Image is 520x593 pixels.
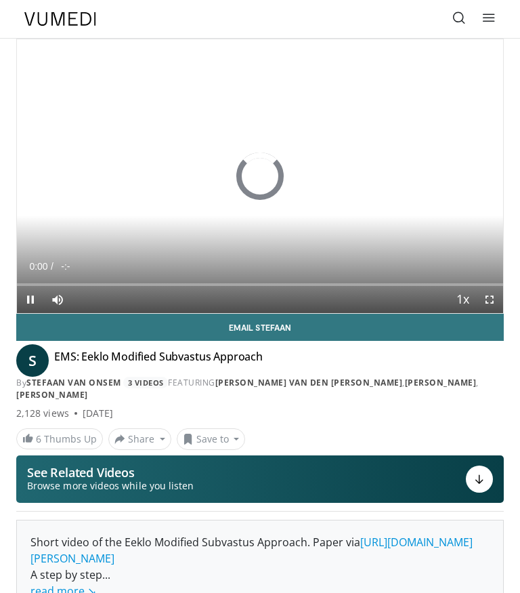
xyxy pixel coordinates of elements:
button: Fullscreen [476,286,503,313]
h4: EMS: Eeklo Modified Subvastus Approach [54,350,263,371]
button: Share [108,428,171,450]
div: [DATE] [83,407,113,420]
a: stefaan van onsem [26,377,121,388]
a: 3 Videos [123,377,168,388]
a: 6 Thumbs Up [16,428,103,449]
span: Browse more videos while you listen [27,479,194,493]
span: 0:00 [29,261,47,272]
button: Playback Rate [449,286,476,313]
button: Pause [17,286,44,313]
div: Progress Bar [17,283,503,286]
span: 6 [36,432,41,445]
button: Mute [44,286,71,313]
p: See Related Videos [27,466,194,479]
a: [PERSON_NAME] [405,377,477,388]
a: Email Stefaan [16,314,504,341]
img: VuMedi Logo [24,12,96,26]
span: 2,128 views [16,407,69,420]
span: / [51,261,53,272]
a: S [16,344,49,377]
a: [PERSON_NAME] VAN DEN [PERSON_NAME] [215,377,403,388]
button: See Related Videos Browse more videos while you listen [16,455,504,503]
button: Save to [177,428,246,450]
div: By FEATURING , , [16,377,504,401]
span: -:- [61,261,70,272]
a: [URL][DOMAIN_NAME][PERSON_NAME] [30,535,473,566]
a: [PERSON_NAME] [16,389,88,401]
video-js: Video Player [17,39,503,313]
